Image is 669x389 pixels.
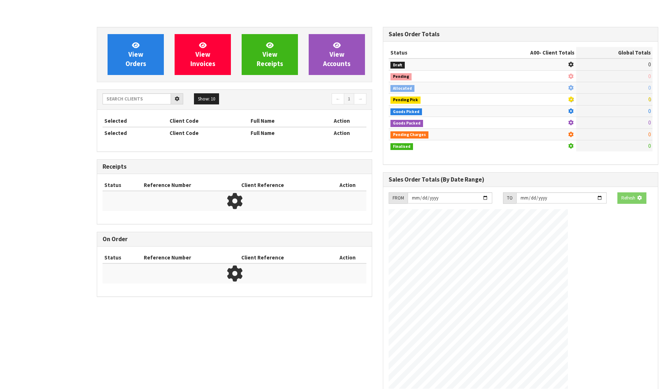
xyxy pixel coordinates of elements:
[390,120,423,127] span: Goods Packed
[389,176,653,183] h3: Sales Order Totals (By Date Range)
[317,115,366,127] th: Action
[103,127,168,139] th: Selected
[309,34,365,75] a: ViewAccounts
[344,93,354,105] a: 1
[175,34,231,75] a: ViewInvoices
[648,119,651,126] span: 0
[190,41,215,68] span: View Invoices
[103,115,168,127] th: Selected
[103,252,142,263] th: Status
[648,108,651,114] span: 0
[194,93,219,105] button: Show: 10
[103,93,171,104] input: Search clients
[239,252,328,263] th: Client Reference
[390,73,412,80] span: Pending
[332,93,344,105] a: ←
[249,115,317,127] th: Full Name
[103,236,366,243] h3: On Order
[648,61,651,68] span: 0
[125,41,146,68] span: View Orders
[328,252,366,263] th: Action
[142,179,240,191] th: Reference Number
[390,143,413,150] span: Finalised
[249,127,317,139] th: Full Name
[390,108,422,116] span: Goods Picked
[242,34,298,75] a: ViewReceipts
[390,62,405,69] span: Draft
[108,34,164,75] a: ViewOrders
[103,163,366,170] h3: Receipts
[390,97,421,104] span: Pending Pick
[354,93,366,105] a: →
[648,131,651,138] span: 0
[648,84,651,91] span: 0
[240,93,366,106] nav: Page navigation
[648,96,651,103] span: 0
[530,49,539,56] span: A00
[617,192,646,204] button: Refresh
[389,47,476,58] th: Status
[389,192,408,204] div: FROM
[257,41,283,68] span: View Receipts
[328,179,366,191] th: Action
[648,142,651,149] span: 0
[323,41,351,68] span: View Accounts
[103,179,142,191] th: Status
[476,47,576,58] th: - Client Totals
[390,131,428,139] span: Pending Charges
[239,179,328,191] th: Client Reference
[648,73,651,80] span: 0
[142,252,240,263] th: Reference Number
[503,192,516,204] div: TO
[390,85,414,92] span: Allocated
[168,115,249,127] th: Client Code
[317,127,366,139] th: Action
[576,47,653,58] th: Global Totals
[389,31,653,38] h3: Sales Order Totals
[168,127,249,139] th: Client Code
